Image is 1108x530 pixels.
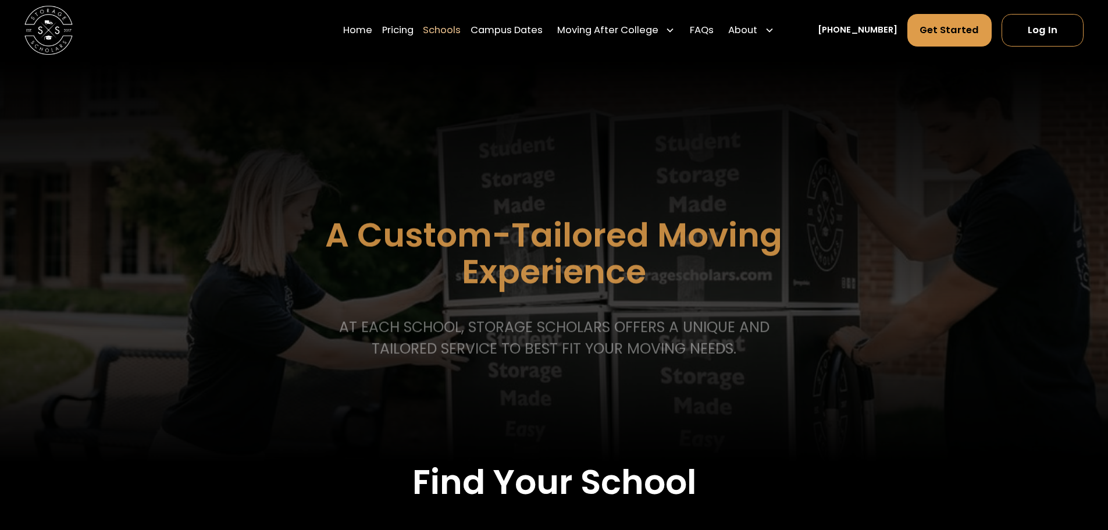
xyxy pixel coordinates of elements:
[118,462,989,503] h2: Find Your School
[423,13,461,47] a: Schools
[24,6,73,54] img: Storage Scholars main logo
[728,23,757,38] div: About
[1002,14,1084,47] a: Log In
[333,316,775,360] p: At each school, storage scholars offers a unique and tailored service to best fit your Moving needs.
[818,24,897,37] a: [PHONE_NUMBER]
[382,13,414,47] a: Pricing
[907,14,992,47] a: Get Started
[263,217,845,290] h1: A Custom-Tailored Moving Experience
[724,13,779,47] div: About
[24,6,73,54] a: home
[343,13,372,47] a: Home
[557,23,658,38] div: Moving After College
[553,13,681,47] div: Moving After College
[471,13,543,47] a: Campus Dates
[690,13,714,47] a: FAQs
